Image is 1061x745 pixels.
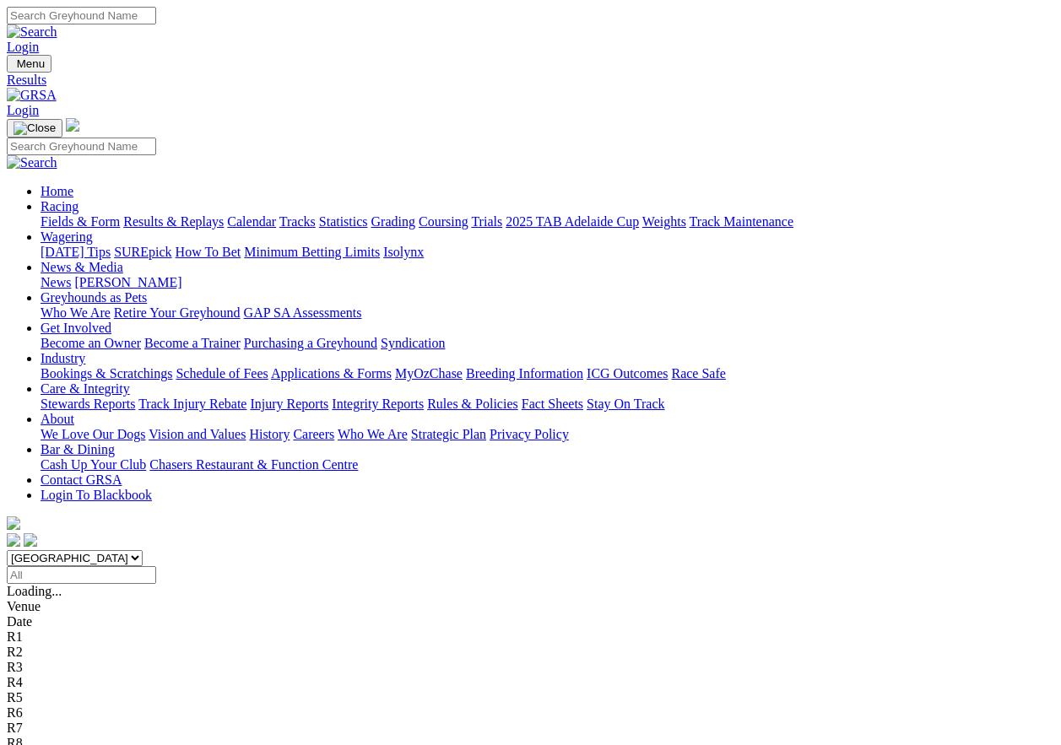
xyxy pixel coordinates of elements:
[176,366,268,381] a: Schedule of Fees
[41,427,1054,442] div: About
[7,516,20,530] img: logo-grsa-white.png
[41,275,1054,290] div: News & Media
[41,321,111,335] a: Get Involved
[41,290,147,305] a: Greyhounds as Pets
[395,366,463,381] a: MyOzChase
[14,121,56,135] img: Close
[114,305,241,320] a: Retire Your Greyhound
[7,24,57,40] img: Search
[383,245,424,259] a: Isolynx
[114,245,171,259] a: SUREpick
[7,566,156,584] input: Select date
[371,214,415,229] a: Grading
[271,366,392,381] a: Applications & Forms
[41,381,130,396] a: Care & Integrity
[41,245,111,259] a: [DATE] Tips
[41,472,122,487] a: Contact GRSA
[41,214,120,229] a: Fields & Form
[471,214,502,229] a: Trials
[7,55,51,73] button: Toggle navigation
[41,427,145,441] a: We Love Our Dogs
[41,397,135,411] a: Stewards Reports
[7,584,62,598] span: Loading...
[427,397,518,411] a: Rules & Policies
[7,629,1054,645] div: R1
[149,427,246,441] a: Vision and Values
[7,721,1054,736] div: R7
[41,214,1054,229] div: Racing
[411,427,486,441] a: Strategic Plan
[7,614,1054,629] div: Date
[319,214,368,229] a: Statistics
[249,427,290,441] a: History
[41,366,172,381] a: Bookings & Scratchings
[17,57,45,70] span: Menu
[41,351,85,365] a: Industry
[176,245,241,259] a: How To Bet
[41,457,1054,472] div: Bar & Dining
[41,457,146,472] a: Cash Up Your Club
[522,397,583,411] a: Fact Sheets
[250,397,328,411] a: Injury Reports
[7,690,1054,705] div: R5
[227,214,276,229] a: Calendar
[24,533,37,547] img: twitter.svg
[41,305,1054,321] div: Greyhounds as Pets
[7,7,156,24] input: Search
[123,214,224,229] a: Results & Replays
[7,705,1054,721] div: R6
[7,645,1054,660] div: R2
[7,138,156,155] input: Search
[244,245,380,259] a: Minimum Betting Limits
[41,336,1054,351] div: Get Involved
[279,214,316,229] a: Tracks
[671,366,725,381] a: Race Safe
[41,488,152,502] a: Login To Blackbook
[7,155,57,170] img: Search
[7,119,62,138] button: Toggle navigation
[466,366,583,381] a: Breeding Information
[149,457,358,472] a: Chasers Restaurant & Function Centre
[41,305,111,320] a: Who We Are
[41,412,74,426] a: About
[144,336,241,350] a: Become a Trainer
[642,214,686,229] a: Weights
[41,442,115,456] a: Bar & Dining
[338,427,408,441] a: Who We Are
[244,336,377,350] a: Purchasing a Greyhound
[41,184,73,198] a: Home
[41,275,71,289] a: News
[293,427,334,441] a: Careers
[7,660,1054,675] div: R3
[41,397,1054,412] div: Care & Integrity
[690,214,793,229] a: Track Maintenance
[587,397,664,411] a: Stay On Track
[490,427,569,441] a: Privacy Policy
[419,214,468,229] a: Coursing
[138,397,246,411] a: Track Injury Rebate
[41,245,1054,260] div: Wagering
[506,214,639,229] a: 2025 TAB Adelaide Cup
[332,397,424,411] a: Integrity Reports
[381,336,445,350] a: Syndication
[7,73,1054,88] a: Results
[41,366,1054,381] div: Industry
[7,88,57,103] img: GRSA
[41,336,141,350] a: Become an Owner
[7,40,39,54] a: Login
[41,260,123,274] a: News & Media
[7,103,39,117] a: Login
[7,675,1054,690] div: R4
[7,599,1054,614] div: Venue
[244,305,362,320] a: GAP SA Assessments
[41,199,78,213] a: Racing
[587,366,668,381] a: ICG Outcomes
[7,533,20,547] img: facebook.svg
[41,229,93,244] a: Wagering
[66,118,79,132] img: logo-grsa-white.png
[74,275,181,289] a: [PERSON_NAME]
